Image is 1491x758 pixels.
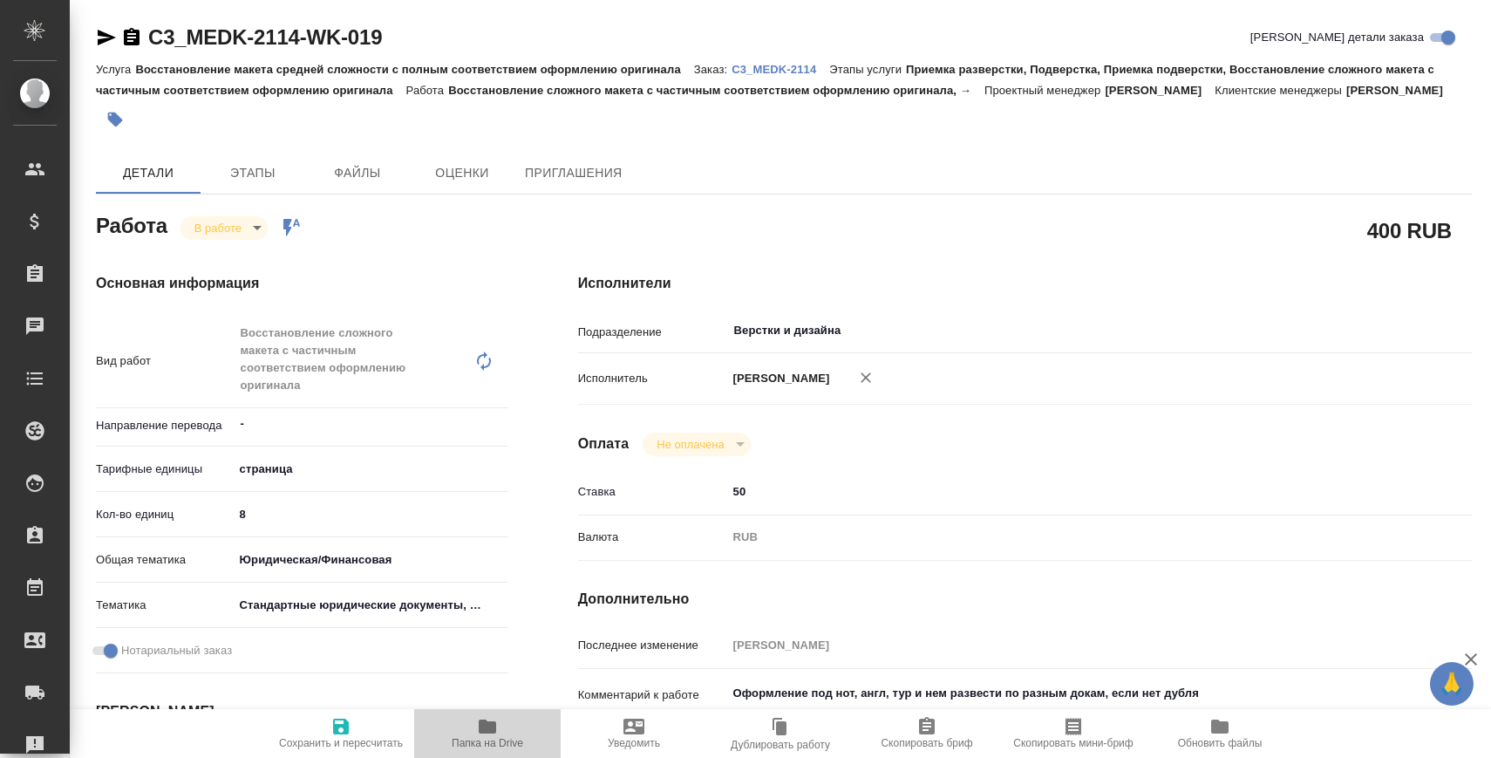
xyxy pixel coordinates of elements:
[96,352,234,370] p: Вид работ
[525,162,623,184] span: Приглашения
[651,437,729,452] button: Не оплачена
[1215,84,1346,97] p: Клиентские менеджеры
[96,208,167,240] h2: Работа
[1250,29,1424,46] span: [PERSON_NAME] детали заказа
[731,739,830,751] span: Дублировать работу
[1000,709,1147,758] button: Скопировать мини-бриф
[211,162,295,184] span: Этапы
[578,434,630,454] h4: Оплата
[578,529,727,546] p: Валюта
[452,737,523,749] span: Папка на Drive
[707,709,854,758] button: Дублировать работу
[96,461,234,478] p: Тарифные единицы
[1105,84,1215,97] p: [PERSON_NAME]
[578,637,727,654] p: Последнее изменение
[96,273,508,294] h4: Основная информация
[1437,666,1467,702] span: 🙏
[1367,215,1452,245] h2: 400 RUB
[578,589,1472,610] h4: Дополнительно
[727,479,1398,504] input: ✎ Введи что-нибудь
[148,25,382,49] a: C3_MEDK-2114-WK-019
[268,709,414,758] button: Сохранить и пересчитать
[608,737,660,749] span: Уведомить
[727,632,1398,658] input: Пустое поле
[96,63,135,76] p: Услуга
[189,221,247,236] button: В работе
[694,63,732,76] p: Заказ:
[234,591,508,620] div: Стандартные юридические документы, договоры, уставы
[234,502,508,527] input: ✎ Введи что-нибудь
[727,370,830,387] p: [PERSON_NAME]
[1346,84,1456,97] p: [PERSON_NAME]
[561,709,707,758] button: Уведомить
[96,597,234,614] p: Тематика
[1388,329,1392,332] button: Open
[135,63,693,76] p: Восстановление макета средней сложности с полным соответствием оформлению оригинала
[96,506,234,523] p: Кол-во единиц
[727,679,1398,708] textarea: Оформление под нот, англ, тур и нем развести по разным докам, если нет дубля
[234,454,508,484] div: страница
[1147,709,1293,758] button: Обновить файлы
[854,709,1000,758] button: Скопировать бриф
[96,27,117,48] button: Скопировать ссылку для ЯМессенджера
[279,737,403,749] span: Сохранить и пересчитать
[406,84,449,97] p: Работа
[234,545,508,575] div: Юридическая/Финансовая
[578,686,727,704] p: Комментарий к работе
[96,701,508,722] h4: [PERSON_NAME]
[96,551,234,569] p: Общая тематика
[121,642,232,659] span: Нотариальный заказ
[847,359,885,397] button: Удалить исполнителя
[420,162,504,184] span: Оценки
[727,522,1398,552] div: RUB
[96,417,234,434] p: Направление перевода
[1013,737,1133,749] span: Скопировать мини-бриф
[1178,737,1263,749] span: Обновить файлы
[1430,662,1474,706] button: 🙏
[829,63,906,76] p: Этапы услуги
[121,27,142,48] button: Скопировать ссылку
[96,100,134,139] button: Добавить тэг
[578,324,727,341] p: Подразделение
[732,63,829,76] p: C3_MEDK-2114
[316,162,399,184] span: Файлы
[881,737,972,749] span: Скопировать бриф
[732,61,829,76] a: C3_MEDK-2114
[499,422,502,426] button: Open
[643,433,750,456] div: В работе
[448,84,984,97] p: Восстановление сложного макета с частичным соответствием оформлению оригинала, →
[578,273,1472,294] h4: Исполнители
[106,162,190,184] span: Детали
[578,370,727,387] p: Исполнитель
[180,216,268,240] div: В работе
[414,709,561,758] button: Папка на Drive
[984,84,1105,97] p: Проектный менеджер
[578,483,727,501] p: Ставка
